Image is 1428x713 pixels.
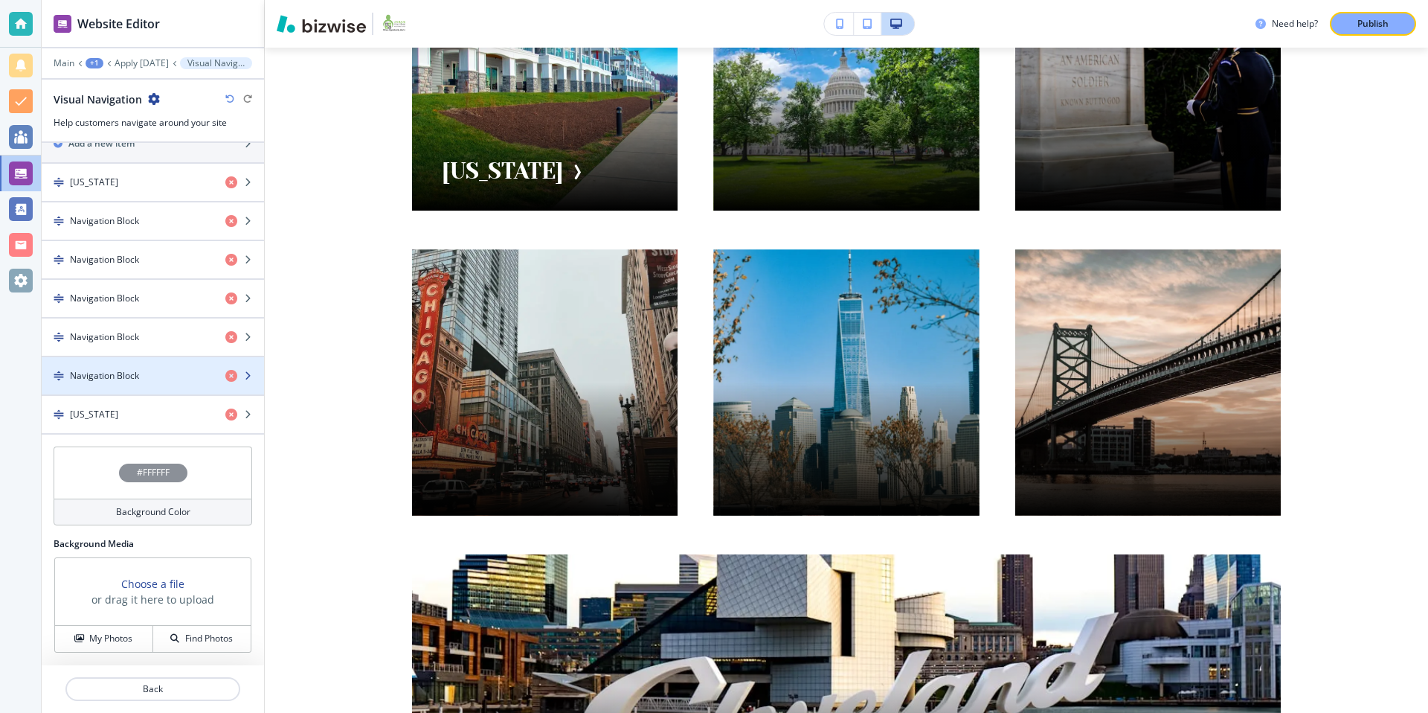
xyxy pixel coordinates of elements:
[42,125,264,162] button: Add a new item
[54,557,252,653] div: Choose a fileor drag it here to uploadMy PhotosFind Photos
[137,466,170,479] h4: #FFFFFF
[70,330,139,344] h4: Navigation Block
[42,319,264,357] button: DragNavigation Block
[42,241,264,280] button: DragNavigation Block
[67,682,239,696] p: Back
[54,58,74,68] button: Main
[180,57,252,69] button: Visual Navigation
[70,369,139,383] h4: Navigation Block
[54,15,71,33] img: editor icon
[121,576,184,592] button: Choose a file
[185,632,233,645] h4: Find Photos
[42,357,264,396] button: DragNavigation Block
[86,58,103,68] button: +1
[55,626,153,652] button: My Photos
[91,592,214,607] h3: or drag it here to upload
[115,58,169,68] button: Apply [DATE]
[54,177,64,188] img: Drag
[1330,12,1416,36] button: Publish
[187,58,245,68] p: Visual Navigation
[54,92,142,107] h2: Visual Navigation
[68,137,135,150] h2: Add a new item
[70,253,139,266] h4: Navigation Block
[70,292,139,305] h4: Navigation Block
[54,409,64,420] img: Drag
[70,408,118,421] h4: [US_STATE]
[70,176,118,189] h4: [US_STATE]
[42,396,264,435] button: Drag[US_STATE]
[54,293,64,304] img: Drag
[54,371,64,381] img: Drag
[89,632,132,645] h4: My Photos
[1272,17,1318,31] h3: Need help?
[277,15,366,33] img: Bizwise Logo
[1357,17,1389,31] p: Publish
[54,255,64,265] img: Drag
[54,537,252,551] h2: Background Media
[54,447,252,525] button: #FFFFFFBackground Color
[77,15,160,33] h2: Website Editor
[54,332,64,342] img: Drag
[42,280,264,319] button: DragNavigation Block
[65,677,240,701] button: Back
[116,505,190,519] h4: Background Color
[54,216,64,226] img: Drag
[42,202,264,241] button: DragNavigation Block
[42,164,264,202] button: Drag[US_STATE]
[70,214,139,228] h4: Navigation Block
[379,12,409,36] img: Your Logo
[54,116,252,130] h3: Help customers navigate around your site
[153,626,251,652] button: Find Photos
